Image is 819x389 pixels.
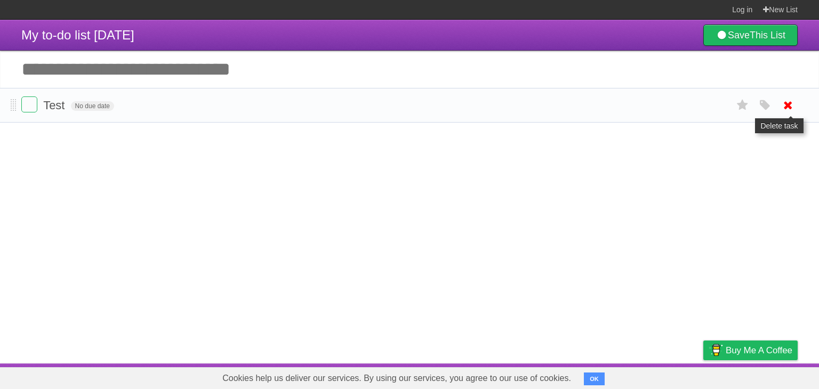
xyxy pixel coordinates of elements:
[597,366,640,386] a: Developers
[703,341,798,360] a: Buy me a coffee
[653,366,677,386] a: Terms
[750,30,785,40] b: This List
[689,366,717,386] a: Privacy
[584,372,605,385] button: OK
[726,341,792,360] span: Buy me a coffee
[71,101,114,111] span: No due date
[733,96,753,114] label: Star task
[561,366,584,386] a: About
[709,341,723,359] img: Buy me a coffee
[21,96,37,112] label: Done
[703,25,798,46] a: SaveThis List
[212,368,582,389] span: Cookies help us deliver our services. By using our services, you agree to our use of cookies.
[21,28,134,42] span: My to-do list [DATE]
[43,99,67,112] span: Test
[730,366,798,386] a: Suggest a feature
